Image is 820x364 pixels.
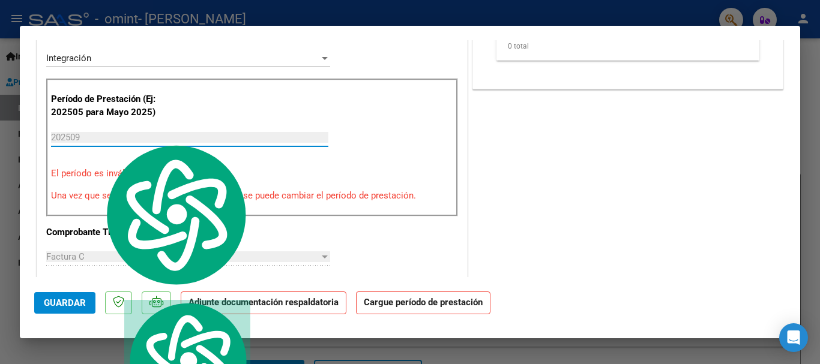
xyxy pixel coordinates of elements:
p: El período es inválido. [51,167,453,181]
img: logo.svg [100,142,250,288]
p: Una vez que se asoció a un legajo aprobado no se puede cambiar el período de prestación. [51,189,453,203]
p: Comprobante Tipo * [46,225,170,239]
strong: Cargue período de prestación [356,291,490,315]
button: Guardar [34,292,95,314]
span: Guardar [44,297,86,308]
strong: Adjunte documentación respaldatoria [188,297,339,308]
span: Factura C [46,251,85,262]
p: Período de Prestación (Ej: 202505 para Mayo 2025) [51,92,172,119]
div: 0 total [496,31,759,61]
div: Open Intercom Messenger [779,323,808,352]
span: Integración [46,53,91,64]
